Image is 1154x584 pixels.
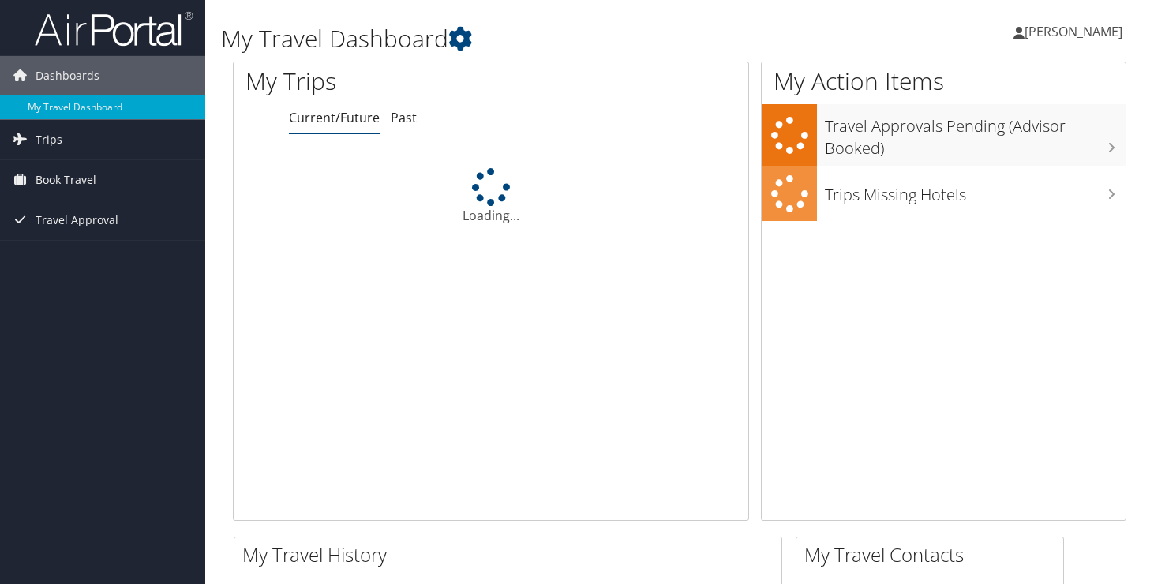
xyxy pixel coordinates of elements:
h1: My Trips [245,65,522,98]
span: [PERSON_NAME] [1025,23,1122,40]
a: Past [391,109,417,126]
span: Travel Approval [36,200,118,240]
h2: My Travel History [242,541,781,568]
h2: My Travel Contacts [804,541,1063,568]
h3: Trips Missing Hotels [825,176,1126,206]
h1: My Action Items [762,65,1126,98]
div: Loading... [234,168,748,225]
span: Book Travel [36,160,96,200]
a: Trips Missing Hotels [762,166,1126,222]
h1: My Travel Dashboard [221,22,833,55]
span: Trips [36,120,62,159]
a: [PERSON_NAME] [1013,8,1138,55]
img: airportal-logo.png [35,10,193,47]
a: Travel Approvals Pending (Advisor Booked) [762,104,1126,165]
h3: Travel Approvals Pending (Advisor Booked) [825,107,1126,159]
a: Current/Future [289,109,380,126]
span: Dashboards [36,56,99,95]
